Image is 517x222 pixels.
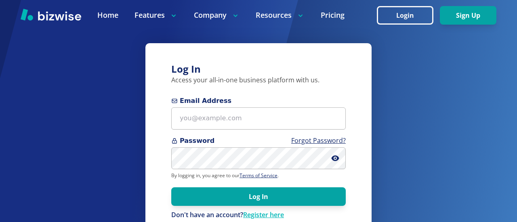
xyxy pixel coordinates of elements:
[171,187,346,206] button: Log In
[440,6,496,25] button: Sign Up
[240,172,277,179] a: Terms of Service
[291,136,346,145] a: Forgot Password?
[321,10,345,20] a: Pricing
[171,96,346,106] span: Email Address
[256,10,305,20] p: Resources
[21,8,81,21] img: Bizwise Logo
[171,211,346,220] p: Don't have an account?
[171,136,346,146] span: Password
[97,10,118,20] a: Home
[171,76,346,85] p: Access your all-in-one business platform with us.
[171,63,346,76] h3: Log In
[171,172,346,179] p: By logging in, you agree to our .
[135,10,178,20] p: Features
[194,10,240,20] p: Company
[171,211,346,220] div: Don't have an account?Register here
[440,12,496,19] a: Sign Up
[377,6,433,25] button: Login
[377,12,440,19] a: Login
[243,210,284,219] a: Register here
[171,107,346,130] input: you@example.com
